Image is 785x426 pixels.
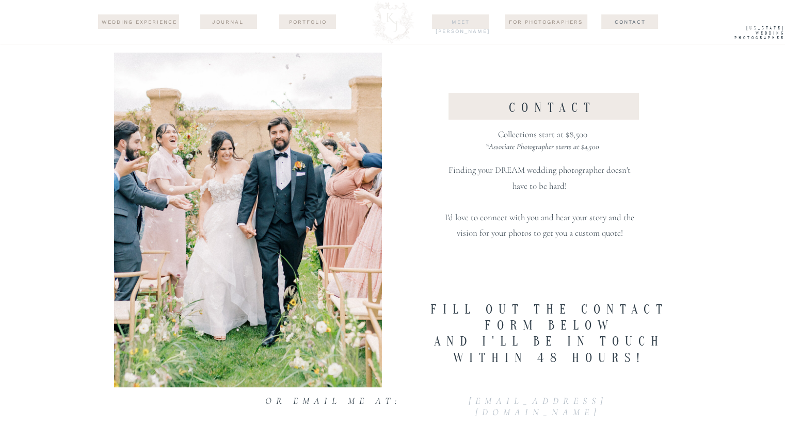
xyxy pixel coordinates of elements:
a: Portfolio [283,18,333,26]
p: Collections start at $8,500 [444,127,641,159]
a: [EMAIL_ADDRESS][DOMAIN_NAME] [408,396,668,418]
p: *Associate Photographer starts at $4,500 [444,140,641,156]
h1: Fill out the contact form below And i'll be in touch within 48 hours! [406,302,693,370]
a: Meet [PERSON_NAME] [436,18,486,26]
p: Finding your DREAM wedding photographer doesn't have to be hard! I'd love to connect with you and... [444,162,635,244]
h1: contact [437,101,668,123]
a: journal [203,18,253,26]
a: wedding experience [101,18,179,27]
a: For Photographers [505,18,587,26]
h1: or email me at: [241,396,426,418]
a: [US_STATE] WEdding Photographer [718,26,785,43]
a: Contact [595,18,666,26]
